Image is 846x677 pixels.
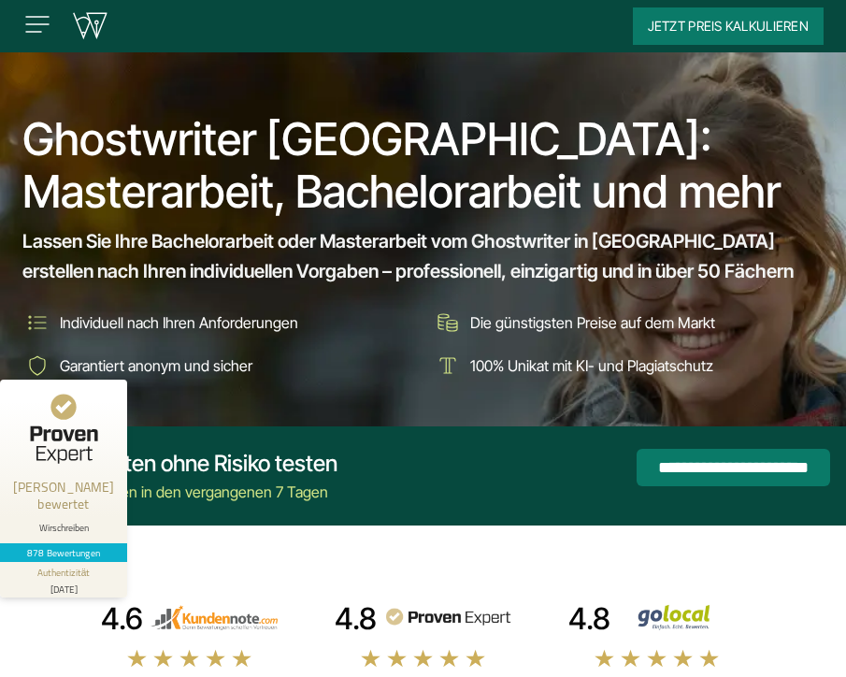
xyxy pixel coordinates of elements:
span: Lassen Sie Ihre Bachelorarbeit oder Masterarbeit vom Ghostwriter in [GEOGRAPHIC_DATA] erstellen n... [22,230,794,282]
div: 4.8 [568,600,610,638]
div: Wirschreiben [7,522,120,534]
li: 100% Unikat mit KI- und Plagiatschutz [433,351,830,381]
img: Menu open [22,9,52,39]
img: wirschreiben [71,12,108,40]
div: 4.8 [335,600,377,638]
img: provenexpert reviews [384,602,511,632]
h1: Ghostwriter [GEOGRAPHIC_DATA]: Masterarbeit, Bachelorarbeit und mehr [22,113,834,218]
div: 347 Bestellungen in den vergangenen 7 Tagen [22,481,337,503]
img: Wirschreiben Bewertungen [618,602,745,632]
div: Jetzt 2 Seiten ohne Risiko testen [22,449,337,479]
img: stars [126,648,253,669]
li: Individuell nach Ihren Anforderungen [22,308,420,338]
div: [DATE] [7,580,120,594]
button: Jetzt Preis kalkulieren [633,7,824,45]
img: Die günstigsten Preise auf dem Markt [433,308,463,338]
div: 4.6 [101,600,143,638]
div: Authentizität [37,566,91,580]
img: 100% Unikat mit KI- und Plagiatschutz [433,351,463,381]
img: Garantiert anonym und sicher [22,351,52,381]
img: Individuell nach Ihren Anforderungen [22,308,52,338]
img: kundennote [151,602,278,632]
li: Die günstigsten Preise auf dem Markt [433,308,830,338]
img: stars [360,648,487,669]
img: stars [594,648,721,669]
li: Garantiert anonym und sicher [22,351,420,381]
